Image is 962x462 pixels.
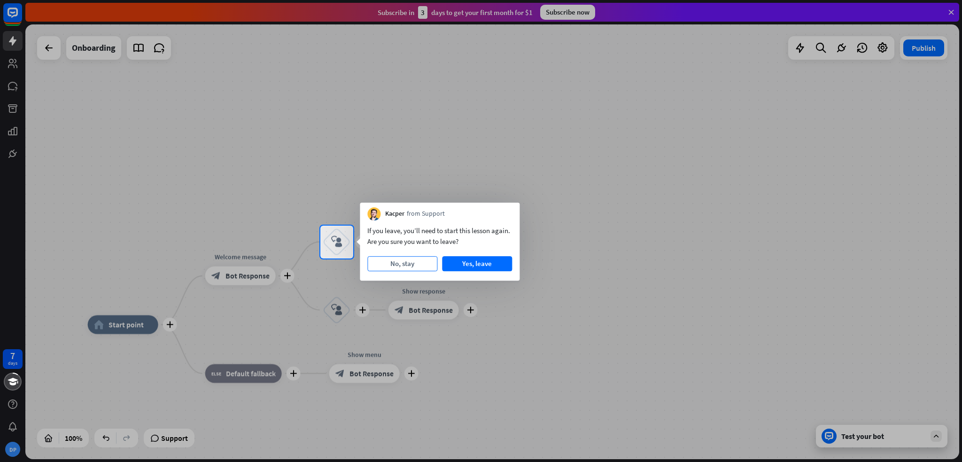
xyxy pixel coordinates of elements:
button: Open LiveChat chat widget [8,4,36,32]
button: Yes, leave [442,256,512,271]
span: Kacper [385,209,404,219]
span: from Support [407,209,445,219]
div: If you leave, you’ll need to start this lesson again. Are you sure you want to leave? [367,225,512,247]
i: block_user_input [331,236,342,248]
button: No, stay [367,256,437,271]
